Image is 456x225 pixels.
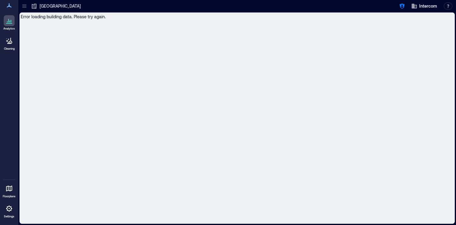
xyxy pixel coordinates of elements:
[419,3,437,9] span: Intercom
[2,13,17,32] a: Analytics
[3,27,15,30] p: Analytics
[4,47,15,51] p: Cleaning
[3,195,16,198] p: Floorplans
[409,1,439,11] button: Intercom
[19,12,455,224] div: Error loading building data. Please try again.
[4,215,14,218] p: Settings
[2,33,17,52] a: Cleaning
[2,201,16,220] a: Settings
[40,3,81,9] p: [GEOGRAPHIC_DATA]
[1,181,17,200] a: Floorplans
